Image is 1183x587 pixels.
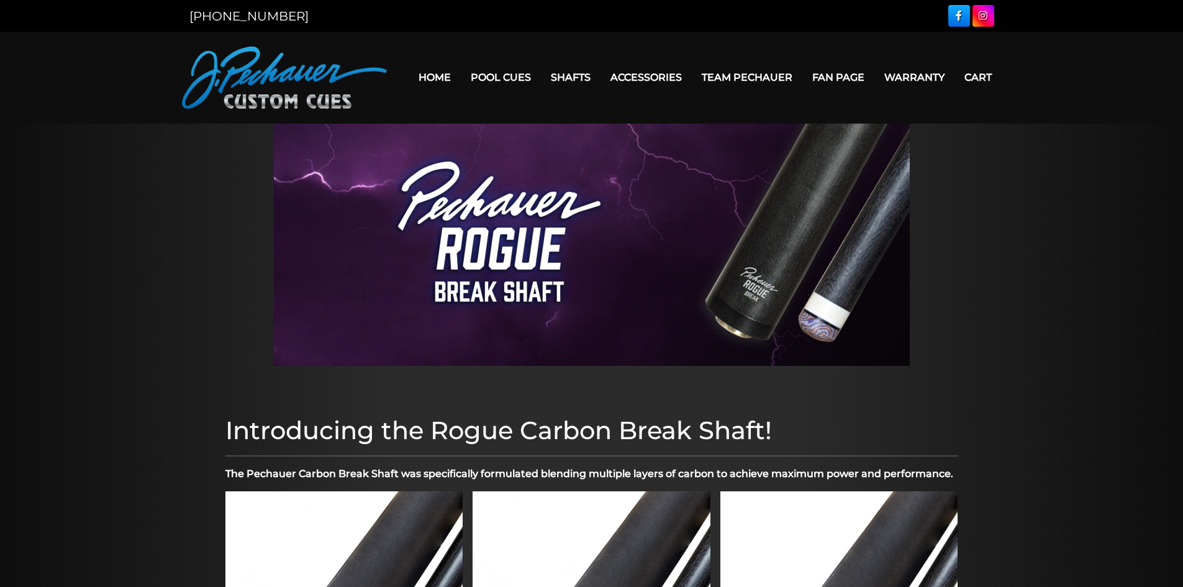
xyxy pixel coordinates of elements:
a: [PHONE_NUMBER] [189,9,309,24]
a: Home [409,61,461,93]
a: Fan Page [802,61,874,93]
a: Shafts [541,61,601,93]
a: Accessories [601,61,692,93]
a: Warranty [874,61,954,93]
strong: The Pechauer Carbon Break Shaft was specifically formulated blending multiple layers of carbon to... [225,468,953,480]
a: Team Pechauer [692,61,802,93]
h1: Introducing the Rogue Carbon Break Shaft! [225,416,958,445]
img: Pechauer Custom Cues [182,47,387,109]
a: Pool Cues [461,61,541,93]
a: Cart [954,61,1002,93]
